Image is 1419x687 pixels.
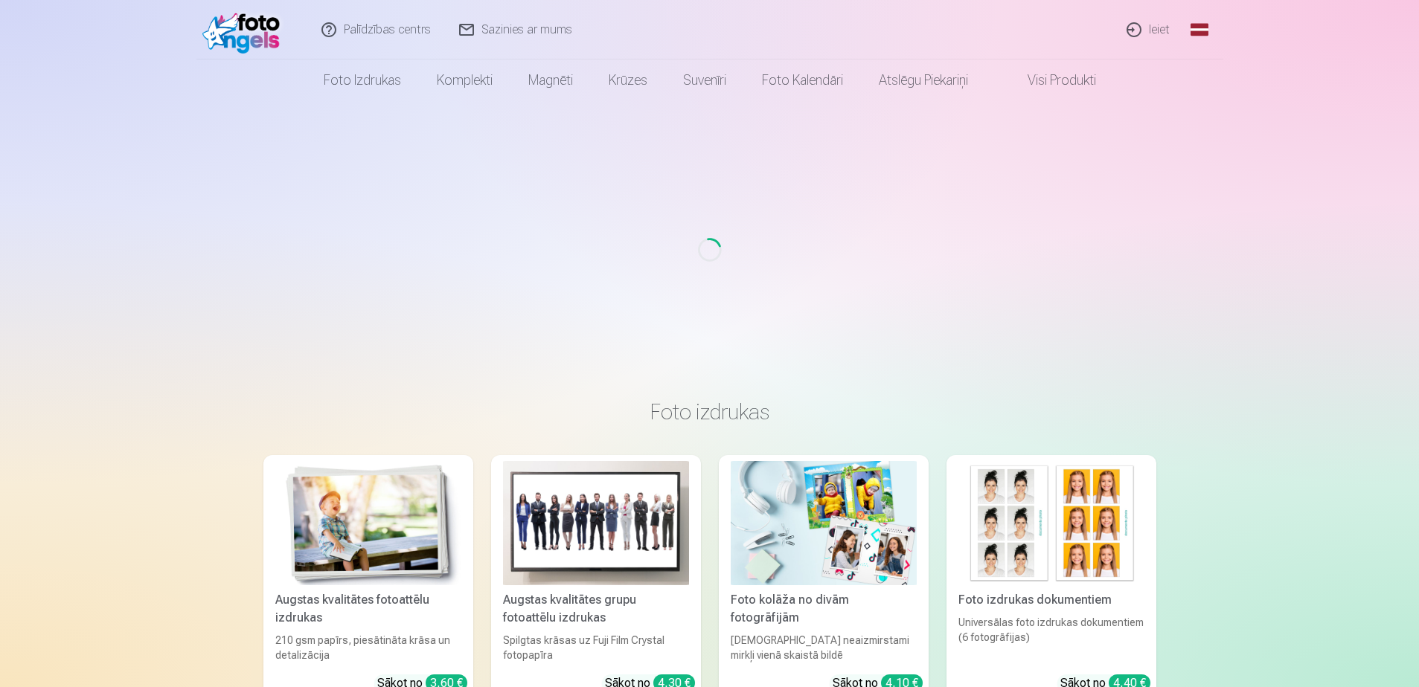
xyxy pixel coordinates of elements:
[510,59,591,101] a: Magnēti
[744,59,861,101] a: Foto kalendāri
[306,59,419,101] a: Foto izdrukas
[497,633,695,662] div: Spilgtas krāsas uz Fuji Film Crystal fotopapīra
[731,461,917,585] img: Foto kolāža no divām fotogrāfijām
[861,59,986,101] a: Atslēgu piekariņi
[725,633,923,662] div: [DEMOGRAPHIC_DATA] neaizmirstami mirkļi vienā skaistā bildē
[665,59,744,101] a: Suvenīri
[269,633,467,662] div: 210 gsm papīrs, piesātināta krāsa un detalizācija
[419,59,510,101] a: Komplekti
[269,591,467,627] div: Augstas kvalitātes fotoattēlu izdrukas
[986,59,1114,101] a: Visi produkti
[202,6,288,54] img: /fa1
[275,399,1144,425] h3: Foto izdrukas
[497,591,695,627] div: Augstas kvalitātes grupu fotoattēlu izdrukas
[725,591,923,627] div: Foto kolāža no divām fotogrāfijām
[958,461,1144,585] img: Foto izdrukas dokumentiem
[591,59,665,101] a: Krūzes
[952,591,1150,609] div: Foto izdrukas dokumentiem
[952,615,1150,662] div: Universālas foto izdrukas dokumentiem (6 fotogrāfijas)
[503,461,689,585] img: Augstas kvalitātes grupu fotoattēlu izdrukas
[275,461,461,585] img: Augstas kvalitātes fotoattēlu izdrukas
